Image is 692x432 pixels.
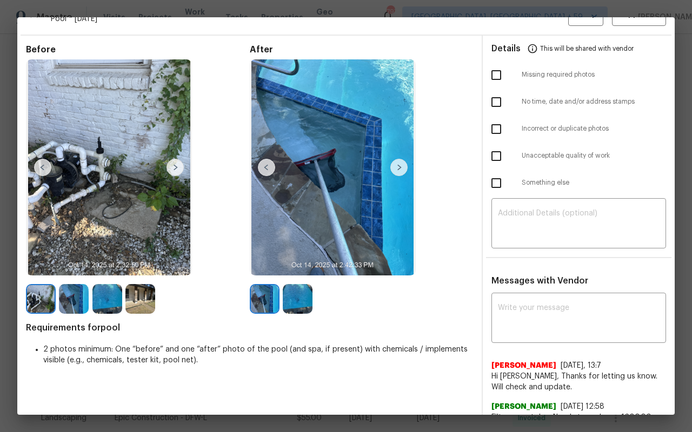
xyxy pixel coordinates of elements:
[34,159,51,176] img: left-chevron-button-url
[522,124,666,133] span: Incorrect or duplicate photos
[491,276,588,285] span: Messages with Vendor
[390,159,408,176] img: right-chevron-button-url
[51,13,568,24] span: Pool * [DATE]
[491,36,521,62] span: Details
[483,116,675,143] div: Incorrect or duplicate photos
[491,401,556,412] span: [PERSON_NAME]
[491,412,666,423] span: Filter was stolen. Needs to replace - 1600.00
[540,36,634,62] span: This will be shared with vendor
[561,403,604,410] span: [DATE] 12:58
[26,322,473,333] span: Requirements for pool
[491,360,556,371] span: [PERSON_NAME]
[522,151,666,160] span: Unacceptable quality of work
[561,362,601,369] span: [DATE], 13:7
[167,159,184,176] img: right-chevron-button-url
[483,143,675,170] div: Unacceptable quality of work
[491,371,666,393] span: Hi [PERSON_NAME], Thanks for letting us know. Will check and update.
[483,89,675,116] div: No time, date and/or address stamps
[483,62,675,89] div: Missing required photos
[483,170,675,197] div: Something else
[26,44,250,55] span: Before
[258,159,275,176] img: left-chevron-button-url
[522,178,666,187] span: Something else
[250,44,474,55] span: After
[522,70,666,79] span: Missing required photos
[43,344,473,366] li: 2 photos minimum: One “before” and one “after” photo of the pool (and spa, if present) with chemi...
[522,97,666,106] span: No time, date and/or address stamps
